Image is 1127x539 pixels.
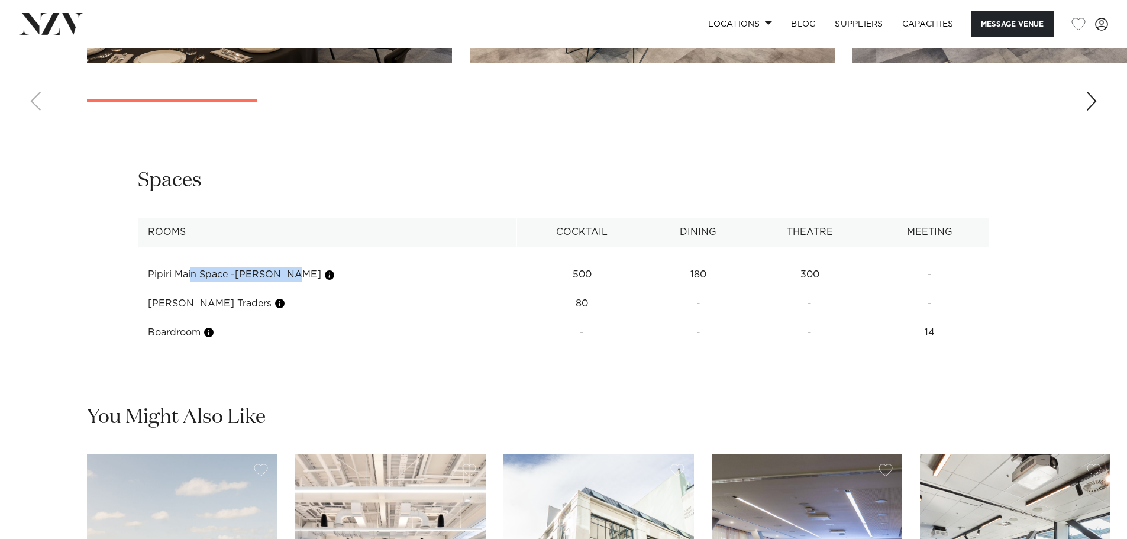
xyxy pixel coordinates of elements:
td: 80 [517,289,647,318]
td: - [647,318,750,347]
td: Boardroom [138,318,517,347]
td: - [750,289,870,318]
th: Meeting [870,218,989,247]
td: Pipiri Main Space -[PERSON_NAME] [138,260,517,289]
th: Dining [647,218,750,247]
td: [PERSON_NAME] Traders [138,289,517,318]
a: SUPPLIERS [825,11,892,37]
td: - [647,289,750,318]
h2: You Might Also Like [87,404,266,431]
td: - [750,318,870,347]
td: 500 [517,260,647,289]
th: Theatre [750,218,870,247]
h2: Spaces [138,167,202,194]
a: Capacities [893,11,963,37]
th: Rooms [138,218,517,247]
a: BLOG [782,11,825,37]
td: 180 [647,260,750,289]
td: - [870,289,989,318]
th: Cocktail [517,218,647,247]
img: nzv-logo.png [19,13,83,34]
a: Locations [699,11,782,37]
td: - [517,318,647,347]
button: Message Venue [971,11,1054,37]
td: 300 [750,260,870,289]
td: 14 [870,318,989,347]
td: - [870,260,989,289]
